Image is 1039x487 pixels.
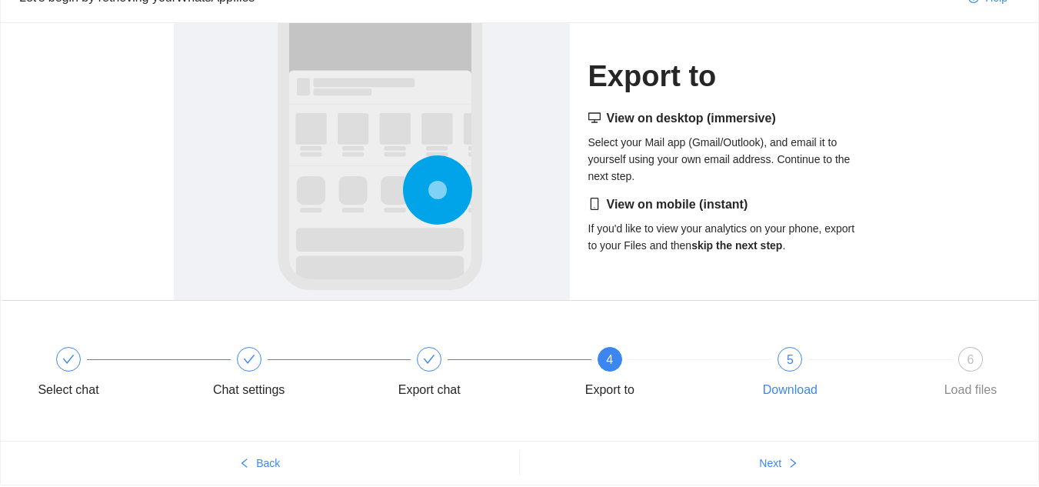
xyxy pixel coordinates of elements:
[588,109,866,128] h5: View on desktop (immersive)
[423,353,435,365] span: check
[213,378,285,402] div: Chat settings
[24,347,205,402] div: Select chat
[565,347,746,402] div: 4Export to
[62,353,75,365] span: check
[788,458,798,470] span: right
[787,353,794,366] span: 5
[256,455,280,472] span: Back
[585,378,634,402] div: Export to
[243,353,255,365] span: check
[759,455,781,472] span: Next
[588,195,866,214] h5: View on mobile (instant)
[691,239,782,252] strong: skip the next step
[588,58,866,95] h1: Export to
[385,347,565,402] div: Export chat
[1,451,519,475] button: leftBack
[606,353,613,366] span: 4
[763,378,818,402] div: Download
[588,112,601,124] span: desktop
[745,347,926,402] div: 5Download
[205,347,385,402] div: Chat settings
[398,378,461,402] div: Export chat
[520,451,1039,475] button: Nextright
[38,378,98,402] div: Select chat
[239,458,250,470] span: left
[588,109,866,185] div: Select your Mail app (Gmail/Outlook), and email it to yourself using your own email address. Cont...
[588,198,601,210] span: mobile
[588,195,866,254] div: If you'd like to view your analytics on your phone, export to your Files and then .
[926,347,1015,402] div: 6Load files
[967,353,974,366] span: 6
[944,378,997,402] div: Load files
